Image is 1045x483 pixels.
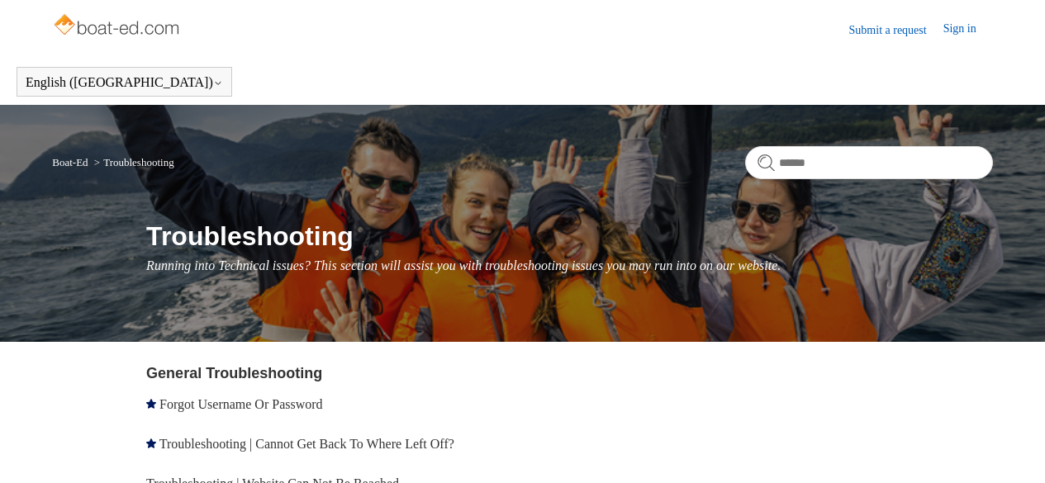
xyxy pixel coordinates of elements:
[849,21,943,39] a: Submit a request
[52,156,91,168] li: Boat-Ed
[745,146,993,179] input: Search
[146,256,993,276] p: Running into Technical issues? This section will assist you with troubleshooting issues you may r...
[26,75,223,90] button: English ([GEOGRAPHIC_DATA])
[159,397,322,411] a: Forgot Username Or Password
[159,437,454,451] a: Troubleshooting | Cannot Get Back To Where Left Off?
[91,156,174,168] li: Troubleshooting
[146,438,156,448] svg: Promoted article
[146,216,993,256] h1: Troubleshooting
[52,156,88,168] a: Boat-Ed
[52,10,183,43] img: Boat-Ed Help Center home page
[943,20,993,40] a: Sign in
[146,399,156,409] svg: Promoted article
[146,365,322,381] a: General Troubleshooting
